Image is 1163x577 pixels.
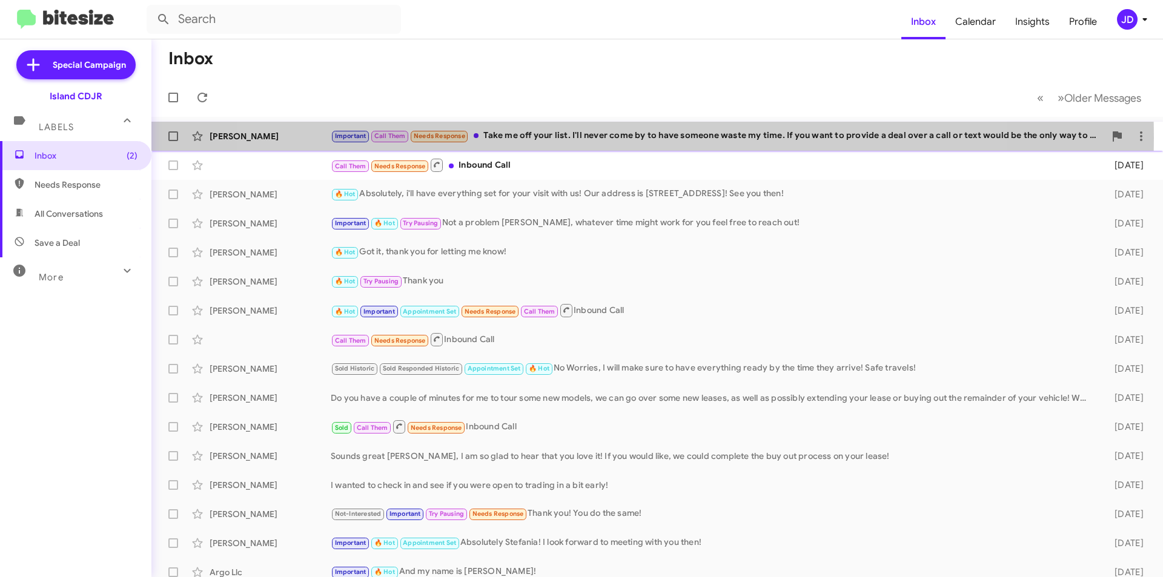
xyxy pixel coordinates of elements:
span: « [1037,90,1044,105]
span: Important [335,219,366,227]
div: [PERSON_NAME] [210,188,331,200]
span: Call Them [524,308,555,315]
span: Call Them [335,337,366,345]
div: Thank you! You do the same! [331,507,1095,521]
div: [DATE] [1095,363,1153,375]
div: Inbound Call [331,157,1095,173]
div: Inbound Call [331,303,1095,318]
span: Sold Historic [335,364,375,372]
div: [DATE] [1095,479,1153,491]
nav: Page navigation example [1030,85,1148,110]
div: [DATE] [1095,305,1153,317]
div: [PERSON_NAME] [210,479,331,491]
span: 🔥 Hot [374,568,395,576]
div: [DATE] [1095,450,1153,462]
span: All Conversations [35,208,103,220]
span: Try Pausing [363,277,399,285]
div: [PERSON_NAME] [210,217,331,229]
a: Profile [1059,4,1107,39]
div: Thank you [331,274,1095,288]
span: Needs Response [374,162,426,170]
span: Needs Response [465,308,516,315]
span: Sold Responded Historic [383,364,460,372]
span: Appointment Set [403,539,456,547]
div: No Worries, I will make sure to have everything ready by the time they arrive! Safe travels! [331,361,1095,375]
span: 🔥 Hot [335,248,356,256]
span: Needs Response [374,337,426,345]
div: [PERSON_NAME] [210,392,331,404]
span: Important [335,568,366,576]
button: JD [1107,9,1150,30]
div: I wanted to check in and see if you were open to trading in a bit early! [331,479,1095,491]
span: 🔥 Hot [374,539,395,547]
div: [PERSON_NAME] [210,421,331,433]
div: Inbound Call [331,332,1095,347]
div: [PERSON_NAME] [210,275,331,288]
div: [PERSON_NAME] [210,130,331,142]
span: Needs Response [414,132,465,140]
span: Try Pausing [429,510,464,518]
span: Call Them [357,424,388,432]
div: [DATE] [1095,217,1153,229]
input: Search [147,5,401,34]
div: Not a problem [PERSON_NAME], whatever time might work for you feel free to reach out! [331,216,1095,230]
button: Previous [1030,85,1051,110]
div: [DATE] [1095,537,1153,549]
div: [DATE] [1095,159,1153,171]
a: Calendar [946,4,1006,39]
div: [PERSON_NAME] [210,305,331,317]
a: Special Campaign [16,50,136,79]
div: Island CDJR [50,90,102,102]
a: Insights [1006,4,1059,39]
div: [PERSON_NAME] [210,508,331,520]
span: Needs Response [411,424,462,432]
span: More [39,272,64,283]
span: Older Messages [1064,91,1141,105]
span: Needs Response [472,510,524,518]
div: [DATE] [1095,392,1153,404]
span: Try Pausing [403,219,438,227]
div: Absolutely Stefania! I look forward to meeting with you then! [331,536,1095,550]
div: [DATE] [1095,188,1153,200]
span: Not-Interested [335,510,382,518]
div: [DATE] [1095,275,1153,288]
div: Take me off your list. I'll never come by to have someone waste my time. If you want to provide a... [331,129,1105,143]
span: Appointment Set [403,308,456,315]
div: Sounds great [PERSON_NAME], I am so glad to hear that you love it! If you would like, we could co... [331,450,1095,462]
div: [PERSON_NAME] [210,537,331,549]
div: [DATE] [1095,246,1153,259]
div: [DATE] [1095,508,1153,520]
button: Next [1050,85,1148,110]
div: [PERSON_NAME] [210,246,331,259]
div: [DATE] [1095,334,1153,346]
span: Appointment Set [468,364,521,372]
div: Do you have a couple of minutes for me to tour some new models, we can go over some new leases, a... [331,392,1095,404]
span: Needs Response [35,179,138,191]
div: Inbound Call [331,419,1095,434]
div: [DATE] [1095,421,1153,433]
div: [PERSON_NAME] [210,450,331,462]
span: Call Them [374,132,406,140]
span: Important [389,510,421,518]
h1: Inbox [168,49,213,68]
div: JD [1117,9,1138,30]
span: » [1058,90,1064,105]
div: [PERSON_NAME] [210,363,331,375]
span: Important [335,539,366,547]
span: Special Campaign [53,59,126,71]
span: 🔥 Hot [335,308,356,315]
a: Inbox [901,4,946,39]
span: 🔥 Hot [374,219,395,227]
span: Important [363,308,395,315]
span: 🔥 Hot [529,364,549,372]
div: Absolutely, i'll have everything set for your visit with us! Our address is [STREET_ADDRESS]! See... [331,187,1095,201]
div: Got it, thank you for letting me know! [331,245,1095,259]
span: Important [335,132,366,140]
span: 🔥 Hot [335,190,356,198]
span: Save a Deal [35,237,80,249]
span: (2) [127,150,138,162]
